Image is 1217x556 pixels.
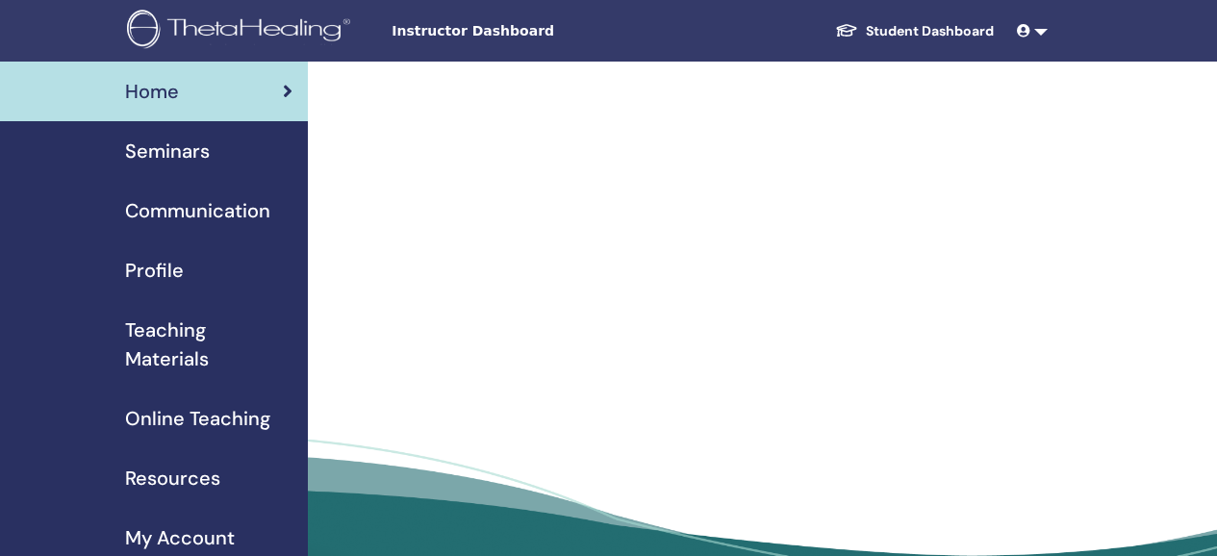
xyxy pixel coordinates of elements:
img: logo.png [127,10,357,53]
span: Instructor Dashboard [392,21,680,41]
a: Student Dashboard [820,13,1009,49]
span: Home [125,77,179,106]
span: Resources [125,464,220,493]
img: graduation-cap-white.svg [835,22,858,38]
span: My Account [125,523,235,552]
span: Online Teaching [125,404,270,433]
span: Profile [125,256,184,285]
span: Teaching Materials [125,316,292,373]
span: Seminars [125,137,210,165]
span: Communication [125,196,270,225]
